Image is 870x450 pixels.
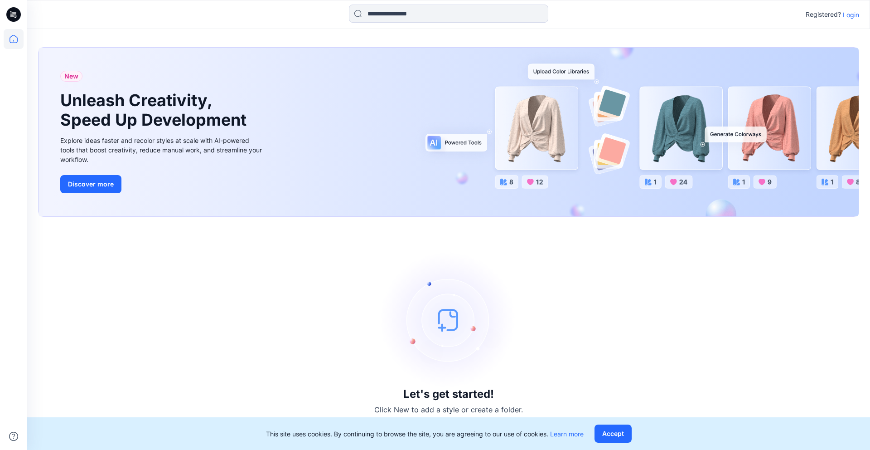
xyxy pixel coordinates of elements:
[806,9,841,20] p: Registered?
[60,175,121,193] button: Discover more
[60,91,251,130] h1: Unleash Creativity, Speed Up Development
[60,136,264,164] div: Explore ideas faster and recolor styles at scale with AI-powered tools that boost creativity, red...
[374,404,523,415] p: Click New to add a style or create a folder.
[594,425,632,443] button: Accept
[403,388,494,401] h3: Let's get started!
[64,71,78,82] span: New
[266,429,584,439] p: This site uses cookies. By continuing to browse the site, you are agreeing to our use of cookies.
[60,175,264,193] a: Discover more
[381,252,517,388] img: empty-state-image.svg
[843,10,859,20] p: Login
[550,430,584,438] a: Learn more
